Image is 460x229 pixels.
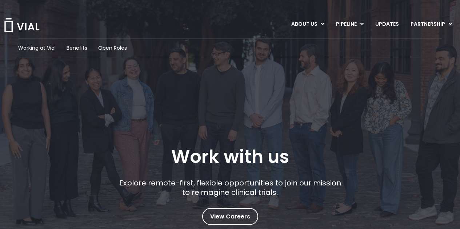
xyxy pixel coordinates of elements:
h1: Work with us [171,146,289,167]
a: Open Roles [98,44,127,52]
a: UPDATES [369,18,404,30]
span: View Careers [210,212,250,221]
a: PIPELINEMenu Toggle [330,18,369,30]
a: PARTNERSHIPMenu Toggle [405,18,458,30]
a: View Careers [202,208,258,225]
a: Working at Vial [18,44,56,52]
a: ABOUT USMenu Toggle [285,18,330,30]
p: Explore remote-first, flexible opportunities to join our mission to reimagine clinical trials. [116,178,344,197]
img: Vial Logo [4,18,40,32]
a: Benefits [67,44,87,52]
